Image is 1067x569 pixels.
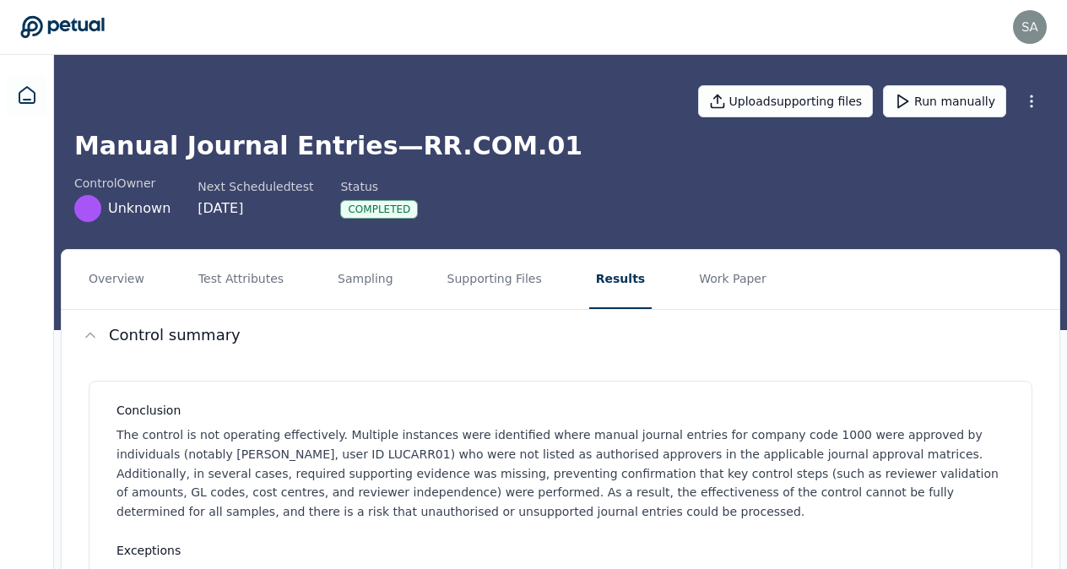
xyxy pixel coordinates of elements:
[109,323,241,347] h2: Control summary
[108,198,171,219] span: Unknown
[192,250,290,309] button: Test Attributes
[198,198,313,219] div: [DATE]
[1016,86,1047,117] button: More Options
[698,85,874,117] button: Uploadsupporting files
[331,250,400,309] button: Sampling
[20,15,105,39] a: Go to Dashboard
[116,425,1011,522] p: The control is not operating effectively. Multiple instances were identified where manual journal...
[1013,10,1047,44] img: sapna.rao@arm.com
[340,200,418,219] div: Completed
[441,250,549,309] button: Supporting Files
[62,310,1059,360] button: Control summary
[883,85,1006,117] button: Run manually
[198,178,313,195] div: Next Scheduled test
[62,250,1059,309] nav: Tabs
[116,542,1011,559] h3: Exceptions
[692,250,773,309] button: Work Paper
[74,175,171,192] div: control Owner
[82,250,151,309] button: Overview
[589,250,652,309] button: Results
[340,178,418,195] div: Status
[74,131,1047,161] h1: Manual Journal Entries — RR.COM.01
[116,402,1011,419] h3: Conclusion
[7,75,47,116] a: Dashboard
